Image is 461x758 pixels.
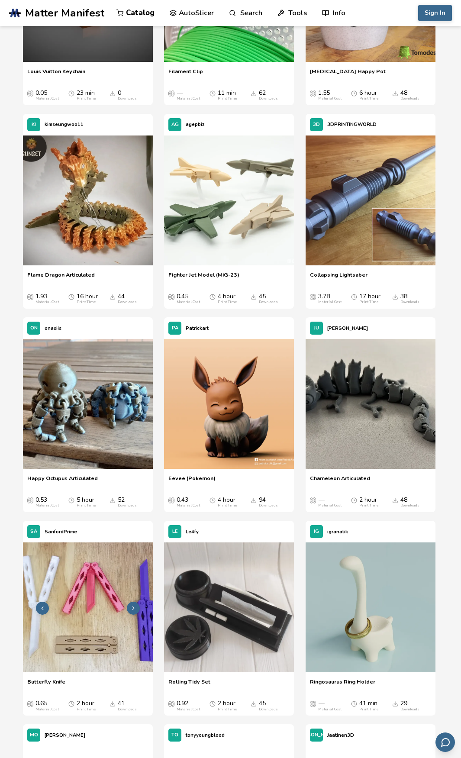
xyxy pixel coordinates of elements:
[259,293,278,304] div: 45
[177,503,200,508] div: Material Cost
[77,300,96,304] div: Print Time
[359,97,378,101] div: Print Time
[259,97,278,101] div: Downloads
[35,90,59,101] div: 0.05
[27,271,95,284] a: Flame Dragon Articulated
[318,90,342,101] div: 1.55
[259,300,278,304] div: Downloads
[45,731,85,740] p: [PERSON_NAME]
[110,700,116,707] span: Downloads
[359,300,378,304] div: Print Time
[218,503,237,508] div: Print Time
[327,731,354,740] p: Jaatinen3D
[314,529,319,535] span: IG
[27,68,85,81] a: Louis Vuitton Keychain
[310,68,386,81] a: [MEDICAL_DATA] Happy Pot
[359,503,378,508] div: Print Time
[177,300,200,304] div: Material Cost
[118,503,137,508] div: Downloads
[68,497,74,503] span: Average Print Time
[168,678,210,691] a: Rolling Tidy Set
[318,707,342,712] div: Material Cost
[359,90,378,101] div: 6 hour
[27,700,33,707] span: Average Cost
[296,732,337,738] span: [PERSON_NAME]
[318,497,324,503] span: —
[251,700,257,707] span: Downloads
[68,700,74,707] span: Average Print Time
[30,529,37,535] span: SA
[400,497,419,508] div: 48
[351,293,357,300] span: Average Print Time
[118,497,137,508] div: 52
[27,90,33,97] span: Average Cost
[118,300,137,304] div: Downloads
[186,731,225,740] p: tonyyoungblood
[310,475,370,488] a: Chameleon Articulated
[392,90,398,97] span: Downloads
[77,503,96,508] div: Print Time
[177,97,200,101] div: Material Cost
[35,97,59,101] div: Material Cost
[313,122,320,128] span: 3D
[314,326,319,331] span: JU
[392,700,398,707] span: Downloads
[35,293,59,304] div: 1.93
[30,326,38,331] span: ON
[218,497,237,508] div: 4 hour
[68,293,74,300] span: Average Print Time
[310,271,368,284] a: Collapsing Lightsaber
[310,90,316,97] span: Average Cost
[177,497,200,508] div: 0.43
[318,700,324,707] span: —
[45,120,84,129] p: kimseungwoo11
[32,122,36,128] span: KI
[27,475,98,488] span: Happy Octupus Articulated
[35,300,59,304] div: Material Cost
[110,497,116,503] span: Downloads
[400,503,419,508] div: Downloads
[351,700,357,707] span: Average Print Time
[27,293,33,300] span: Average Cost
[27,678,65,691] a: Butterfly Knife
[171,122,179,128] span: AG
[35,700,59,711] div: 0.65
[168,271,239,284] span: Fighter Jet Model (MiG-23)
[45,527,77,536] p: SanfordPrime
[177,293,200,304] div: 0.45
[168,90,174,97] span: Average Cost
[77,497,96,508] div: 5 hour
[259,90,278,101] div: 62
[218,707,237,712] div: Print Time
[168,497,174,503] span: Average Cost
[310,293,316,300] span: Average Cost
[259,497,278,508] div: 94
[359,293,380,304] div: 17 hour
[218,97,237,101] div: Print Time
[35,503,59,508] div: Material Cost
[172,529,178,535] span: LE
[210,90,216,97] span: Average Print Time
[118,293,137,304] div: 44
[210,700,216,707] span: Average Print Time
[327,527,348,536] p: igranatik
[177,700,200,711] div: 0.92
[400,90,419,101] div: 48
[186,324,209,333] p: Patrickart
[110,90,116,97] span: Downloads
[35,497,59,508] div: 0.53
[118,707,137,712] div: Downloads
[77,90,96,101] div: 23 min
[310,700,316,707] span: Average Cost
[177,90,183,97] span: —
[218,293,237,304] div: 4 hour
[168,68,203,81] a: Filament Clip
[310,678,375,691] a: Ringosaurus Ring Holder
[168,475,216,488] a: Eevee (Pokemon)
[164,339,294,469] img: Eevee (Pokemon)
